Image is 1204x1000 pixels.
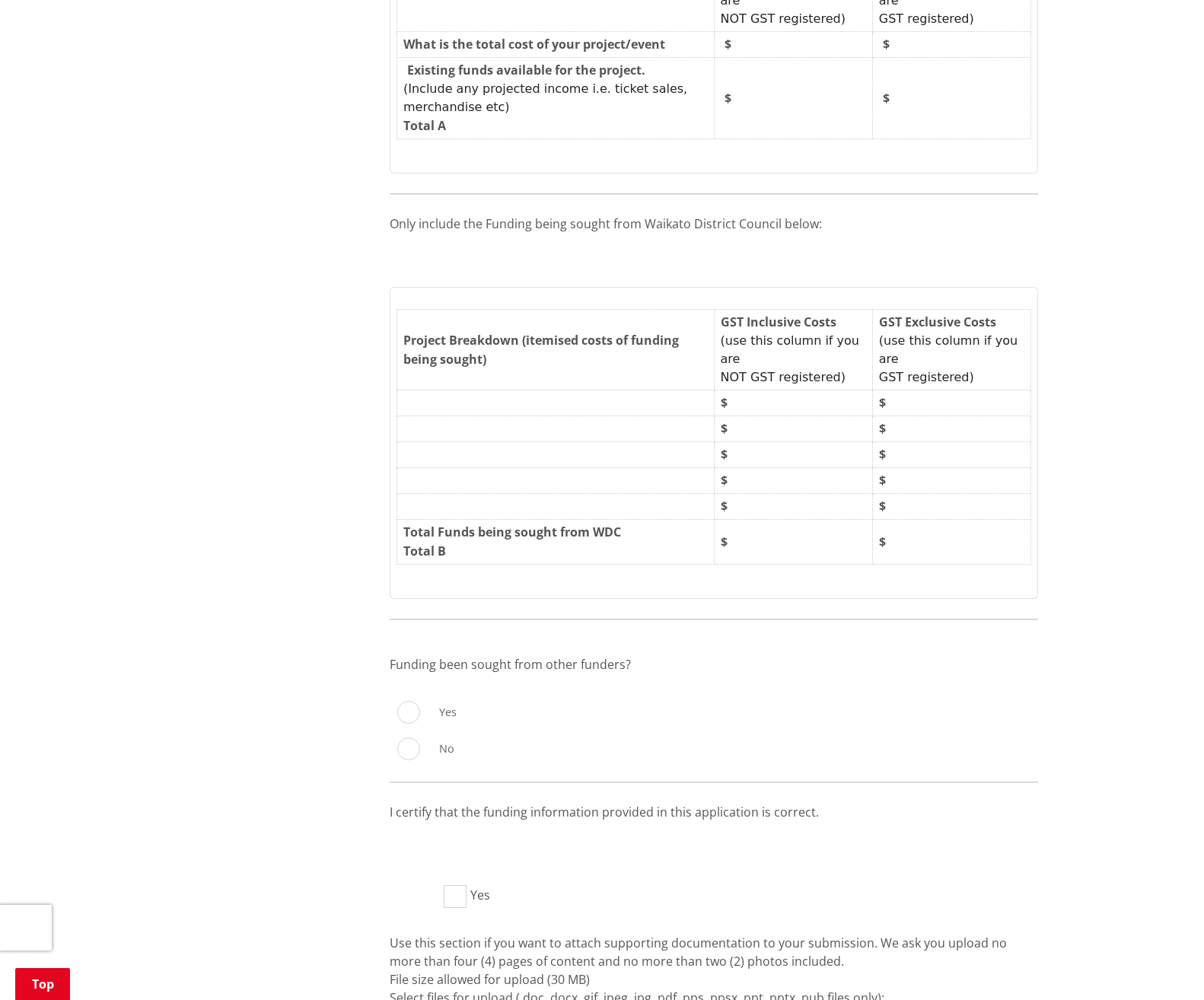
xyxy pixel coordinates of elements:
strong: $ [879,472,886,489]
strong: Project Breakdown (itemised costs of funding being sought) [403,332,679,368]
strong: Total A [403,117,446,134]
strong: $ [721,498,728,514]
strong: GST Inclusive Costs [721,314,836,330]
strong: GST Exclusive Costs [879,314,996,330]
td: (Include any projected income i.e. ticket sales, merchandise etc) [397,58,715,139]
strong: $ [721,533,728,550]
strong: $ [883,36,890,53]
label: File size allowed for upload (30 MB) [390,971,590,988]
strong: $ [721,472,728,489]
strong: Total Funds being sought from WDC Total B [403,524,621,559]
input: Yes [444,885,467,908]
strong: $ [879,394,886,411]
strong: $ [879,420,886,437]
strong: $ [725,36,731,53]
label: Yes [424,701,479,737]
td: (use this column if you are GST registered) [872,310,1030,390]
strong: $ [883,90,890,107]
strong: $ [721,420,728,437]
p: I certify that the funding information provided in this application is correct. [390,803,1038,821]
strong: $ [879,446,886,463]
strong: What is the total cost of your project/event [403,36,665,53]
p: Funding been sought from other funders? [390,655,1038,674]
strong: Existing funds available for the project. [407,62,645,78]
label: No [424,737,477,774]
strong: $ [721,446,728,463]
strong: $ [879,533,886,550]
a: Top [15,968,70,1000]
label: Use this section if you want to attach supporting documentation to your submission. We ask you up... [390,935,1007,970]
iframe: Messenger Launcher [1134,936,1189,991]
strong: $ [725,90,731,107]
strong: $ [721,394,728,411]
span: Yes [470,887,490,903]
p: Only include the Funding being sought from Waikato District Council below: [390,215,1038,233]
td: (use this column if you are NOT GST registered) [714,310,872,390]
strong: $ [879,498,886,514]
